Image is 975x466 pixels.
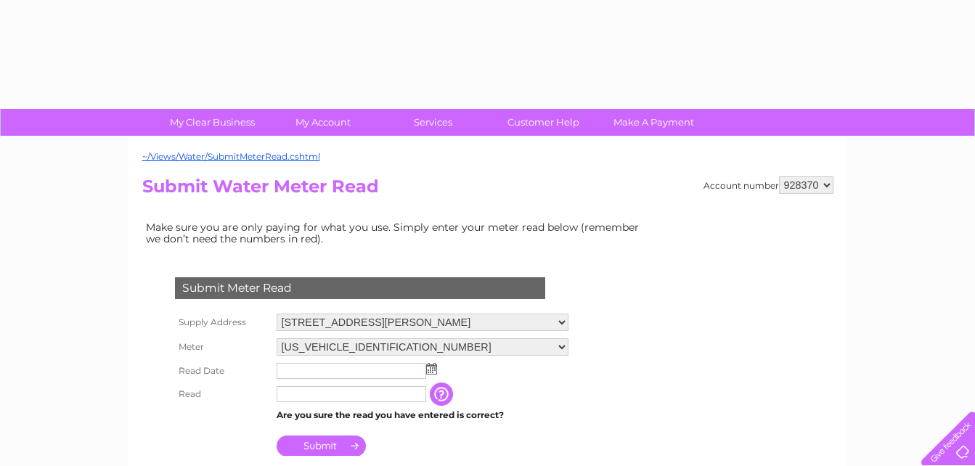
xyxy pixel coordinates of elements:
[175,277,545,299] div: Submit Meter Read
[273,406,572,425] td: Are you sure the read you have entered is correct?
[171,310,273,335] th: Supply Address
[142,218,650,248] td: Make sure you are only paying for what you use. Simply enter your meter read below (remember we d...
[594,109,714,136] a: Make A Payment
[277,436,366,456] input: Submit
[430,383,456,406] input: Information
[484,109,603,136] a: Customer Help
[142,176,833,204] h2: Submit Water Meter Read
[171,359,273,383] th: Read Date
[373,109,493,136] a: Services
[171,335,273,359] th: Meter
[426,363,437,375] img: ...
[152,109,272,136] a: My Clear Business
[703,176,833,194] div: Account number
[263,109,383,136] a: My Account
[142,151,320,162] a: ~/Views/Water/SubmitMeterRead.cshtml
[171,383,273,406] th: Read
